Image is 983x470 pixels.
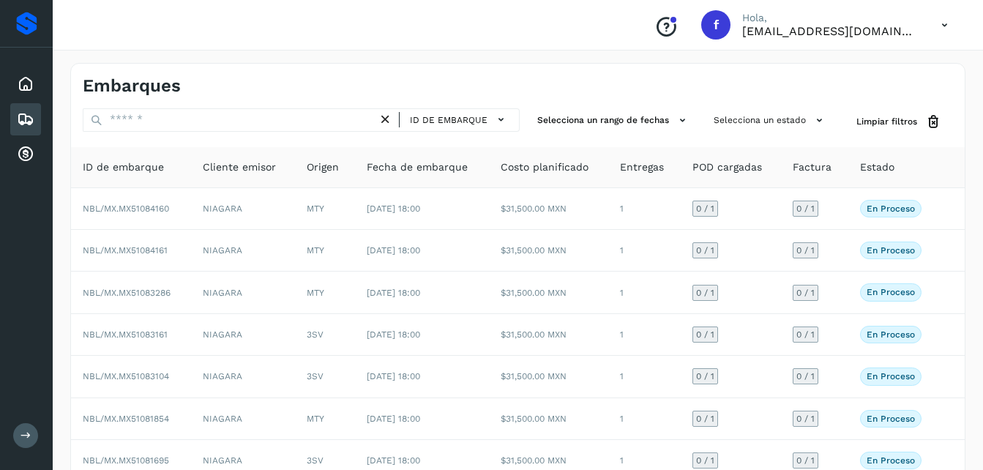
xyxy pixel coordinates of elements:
td: NIAGARA [191,356,295,398]
span: ID de embarque [83,160,164,175]
td: $31,500.00 MXN [489,356,609,398]
span: NBL/MX.MX51081695 [83,455,169,466]
td: NIAGARA [191,398,295,440]
span: NBL/MX.MX51084160 [83,204,169,214]
span: 0 / 1 [796,372,815,381]
td: 1 [608,188,681,230]
span: [DATE] 18:00 [367,288,420,298]
td: $31,500.00 MXN [489,188,609,230]
button: Selecciona un rango de fechas [531,108,696,133]
div: Cuentas por cobrar [10,138,41,171]
span: 0 / 1 [796,414,815,423]
p: En proceso [867,455,915,466]
span: [DATE] 18:00 [367,204,420,214]
span: 0 / 1 [796,330,815,339]
span: [DATE] 18:00 [367,455,420,466]
span: Entregas [620,160,664,175]
span: [DATE] 18:00 [367,245,420,255]
span: [DATE] 18:00 [367,329,420,340]
div: Embarques [10,103,41,135]
span: Cliente emisor [203,160,276,175]
span: Fecha de embarque [367,160,468,175]
p: En proceso [867,414,915,424]
span: [DATE] 18:00 [367,414,420,424]
h4: Embarques [83,75,181,97]
span: 0 / 1 [696,414,714,423]
span: 0 / 1 [796,288,815,297]
p: facturacion@hcarga.com [742,24,918,38]
td: $31,500.00 MXN [489,230,609,272]
span: NBL/MX.MX51083161 [83,329,168,340]
td: 1 [608,230,681,272]
span: NBL/MX.MX51084161 [83,245,168,255]
td: 3SV [295,314,355,356]
button: Limpiar filtros [845,108,953,135]
span: NBL/MX.MX51083286 [83,288,171,298]
button: Selecciona un estado [708,108,833,133]
td: 1 [608,314,681,356]
span: Costo planificado [501,160,588,175]
p: En proceso [867,371,915,381]
td: MTY [295,398,355,440]
td: 1 [608,356,681,398]
td: $31,500.00 MXN [489,314,609,356]
span: Origen [307,160,339,175]
td: MTY [295,272,355,313]
button: ID de embarque [405,109,513,130]
td: 1 [608,398,681,440]
td: NIAGARA [191,272,295,313]
p: En proceso [867,245,915,255]
span: ID de embarque [410,113,487,127]
p: En proceso [867,329,915,340]
span: 0 / 1 [696,372,714,381]
span: Estado [860,160,894,175]
td: $31,500.00 MXN [489,272,609,313]
td: NIAGARA [191,230,295,272]
span: 0 / 1 [696,288,714,297]
td: NIAGARA [191,188,295,230]
span: 0 / 1 [796,456,815,465]
span: 0 / 1 [696,330,714,339]
span: 0 / 1 [796,204,815,213]
span: 0 / 1 [696,246,714,255]
span: POD cargadas [692,160,762,175]
p: En proceso [867,204,915,214]
td: $31,500.00 MXN [489,398,609,440]
span: NBL/MX.MX51083104 [83,371,169,381]
td: NIAGARA [191,314,295,356]
span: 0 / 1 [696,456,714,465]
span: 0 / 1 [796,246,815,255]
span: Limpiar filtros [856,115,917,128]
td: 1 [608,272,681,313]
div: Inicio [10,68,41,100]
span: NBL/MX.MX51081854 [83,414,169,424]
span: 0 / 1 [696,204,714,213]
p: En proceso [867,287,915,297]
td: MTY [295,230,355,272]
td: MTY [295,188,355,230]
td: 3SV [295,356,355,398]
span: Factura [793,160,831,175]
p: Hola, [742,12,918,24]
span: [DATE] 18:00 [367,371,420,381]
